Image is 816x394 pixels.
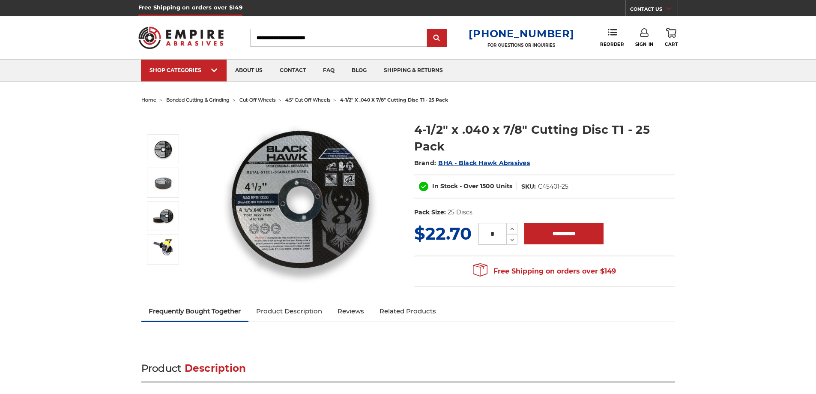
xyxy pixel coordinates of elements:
[538,182,568,191] dd: C45401-25
[473,263,616,280] span: Free Shipping on orders over $149
[448,208,472,217] dd: 25 Discs
[152,239,174,260] img: Ultra-thin 4.5-inch metal cut-off disc T1 on angle grinder for precision metal cutting.
[432,182,458,190] span: In Stock
[635,42,654,47] span: Sign In
[428,30,445,47] input: Submit
[600,42,624,47] span: Reorder
[372,302,444,321] a: Related Products
[600,28,624,47] a: Reorder
[521,182,536,191] dt: SKU:
[330,302,372,321] a: Reviews
[285,97,330,103] a: 4.5" cut off wheels
[480,182,494,190] span: 1500
[152,205,174,227] img: 4.5" x .040" cutting wheel for metal and stainless steel
[375,60,451,81] a: shipping & returns
[166,97,230,103] a: bonded cutting & grinding
[665,42,678,47] span: Cart
[469,42,574,48] p: FOR QUESTIONS OR INQUIRIES
[138,21,224,54] img: Empire Abrasives
[152,138,174,160] img: 4-1/2" super thin cut off wheel for fast metal cutting and minimal kerf
[141,302,249,321] a: Frequently Bought Together
[414,159,436,167] span: Brand:
[271,60,314,81] a: contact
[227,60,271,81] a: about us
[496,182,512,190] span: Units
[343,60,375,81] a: blog
[414,223,472,244] span: $22.70
[152,172,174,193] img: BHA 25 pack of type 1 flat cut off wheels, 4.5 inch diameter
[340,97,448,103] span: 4-1/2" x .040 x 7/8" cutting disc t1 - 25 pack
[185,362,246,374] span: Description
[414,208,446,217] dt: Pack Size:
[630,4,678,16] a: CONTACT US
[149,67,218,73] div: SHOP CATEGORIES
[469,27,574,40] a: [PHONE_NUMBER]
[239,97,275,103] a: cut-off wheels
[141,362,182,374] span: Product
[414,121,675,155] h1: 4-1/2" x .040 x 7/8" Cutting Disc T1 - 25 Pack
[314,60,343,81] a: faq
[141,97,156,103] a: home
[438,159,530,167] a: BHA - Black Hawk Abrasives
[665,28,678,47] a: Cart
[460,182,478,190] span: - Over
[248,302,330,321] a: Product Description
[215,112,386,284] img: 4-1/2" super thin cut off wheel for fast metal cutting and minimal kerf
